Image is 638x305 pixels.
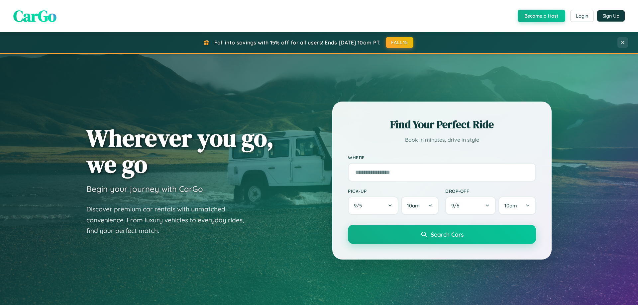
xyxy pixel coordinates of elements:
[445,196,496,215] button: 9/6
[348,188,439,194] label: Pick-up
[570,10,594,22] button: Login
[354,202,365,209] span: 9 / 5
[348,135,536,145] p: Book in minutes, drive in style
[431,231,464,238] span: Search Cars
[401,196,439,215] button: 10am
[86,125,274,177] h1: Wherever you go, we go
[498,196,536,215] button: 10am
[445,188,536,194] label: Drop-off
[348,155,536,160] label: Where
[348,196,398,215] button: 9/5
[504,202,517,209] span: 10am
[407,202,420,209] span: 10am
[214,39,381,46] span: Fall into savings with 15% off for all users! Ends [DATE] 10am PT.
[386,37,414,48] button: FALL15
[86,184,203,194] h3: Begin your journey with CarGo
[348,225,536,244] button: Search Cars
[13,5,56,27] span: CarGo
[451,202,463,209] span: 9 / 6
[348,117,536,132] h2: Find Your Perfect Ride
[86,204,253,236] p: Discover premium car rentals with unmatched convenience. From luxury vehicles to everyday rides, ...
[597,10,625,22] button: Sign Up
[518,10,565,22] button: Become a Host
